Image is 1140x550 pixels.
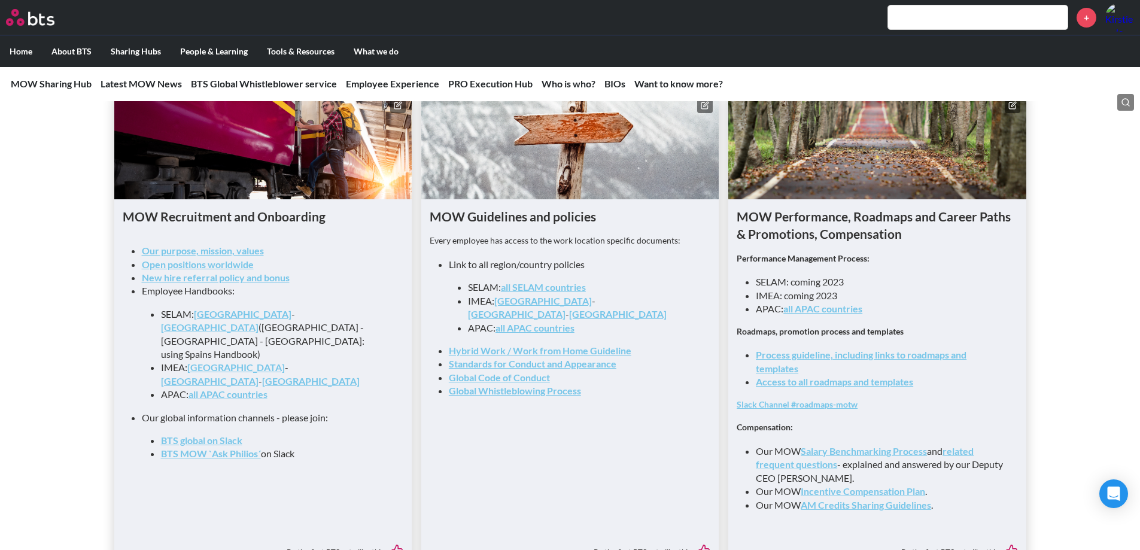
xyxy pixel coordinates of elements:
a: Standards for Conduct and Appearance [449,358,616,369]
a: [GEOGRAPHIC_DATA] [494,295,592,306]
a: Access to all roadmaps and templates [756,376,913,387]
li: Link to all region/country policies [449,258,701,335]
a: BTS MOW `Ask Philios´ [161,448,261,459]
li: IMEA: - - [161,361,384,388]
li: SELAM: - ([GEOGRAPHIC_DATA] - [GEOGRAPHIC_DATA] - [GEOGRAPHIC_DATA]: using Spains Handbook) [161,308,384,361]
li: IMEA: - - [468,294,691,321]
a: Profile [1105,3,1134,32]
img: BTS Logo [6,9,54,26]
li: on Slack [161,447,384,460]
a: [GEOGRAPHIC_DATA] [262,375,360,387]
a: [GEOGRAPHIC_DATA] [468,308,566,320]
button: Edit content box [390,98,406,113]
li: SELAM: [468,281,691,294]
img: Kirstie Odonnell [1105,3,1134,32]
a: BIOs [604,78,625,89]
h1: MOW Recruitment and Onboarding [123,208,403,225]
a: Incentive Compensation Plan [801,485,925,497]
strong: Roadmaps, promotion process and templates [737,326,904,336]
label: Sharing Hubs [101,36,171,67]
a: + [1077,8,1096,28]
h1: MOW Performance, Roadmaps and Career Paths & Promotions, Compensation [737,208,1017,243]
li: Our MOW . [756,499,1008,512]
a: MOW Sharing Hub [11,78,92,89]
a: [GEOGRAPHIC_DATA] [161,321,259,333]
a: Open positions worldwide [142,259,254,270]
li: IMEA: coming 2023 [756,289,1008,302]
a: Want to know more? [634,78,723,89]
a: Go home [6,9,77,26]
a: [GEOGRAPHIC_DATA] [161,375,259,387]
a: PRO Execution Hub [448,78,533,89]
a: all SELAM countries [501,281,586,293]
a: Global Whistleblowing Process [449,385,581,396]
li: APAC: [161,388,384,401]
h1: MOW Guidelines and policies [430,208,710,225]
a: Global Code of Conduct [449,372,550,383]
li: Our MOW and - explained and answered by our Deputy CEO [PERSON_NAME]. [756,445,1008,485]
div: Open Intercom Messenger [1099,479,1128,508]
a: [GEOGRAPHIC_DATA] [194,308,291,320]
a: Latest MOW News [101,78,182,89]
li: SELAM: coming 2023 [756,275,1008,288]
a: Salary Benchmarking Process [801,445,927,457]
a: Our purpose, mission, values [142,245,264,256]
a: Process guideline, including links to roadmaps and templates [756,349,966,373]
label: About BTS [42,36,101,67]
li: Our MOW . [756,485,1008,498]
a: Hybrid Work / Work from Home Guideline [449,345,631,356]
p: Every employee has access to the work location specific documents: [430,235,710,247]
button: Edit content box [1005,98,1020,113]
a: all APAC countries [189,388,267,400]
label: People & Learning [171,36,257,67]
label: What we do [344,36,408,67]
a: BTS Global Whistleblower service [191,78,337,89]
li: Our global information channels - please join: [142,411,394,461]
a: New hire referral policy and bonus [142,272,290,283]
a: [GEOGRAPHIC_DATA] [187,361,285,373]
a: Who is who? [542,78,595,89]
a: [GEOGRAPHIC_DATA] [569,308,667,320]
strong: Performance Management Process: [737,253,870,263]
li: APAC: [756,302,1008,315]
button: Edit content box [697,98,713,113]
li: Employee Handbooks: [142,284,394,401]
a: Slack Channel #roadmaps-motw [737,399,858,409]
strong: Compensation: [737,422,793,432]
a: BTS global on Slack [161,434,242,446]
a: Employee Experience [346,78,439,89]
a: AM Credits Sharing Guidelines [801,499,931,511]
li: APAC: [468,321,691,335]
a: all APAC countries [495,322,574,333]
label: Tools & Resources [257,36,344,67]
a: all APAC countries [783,303,862,314]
